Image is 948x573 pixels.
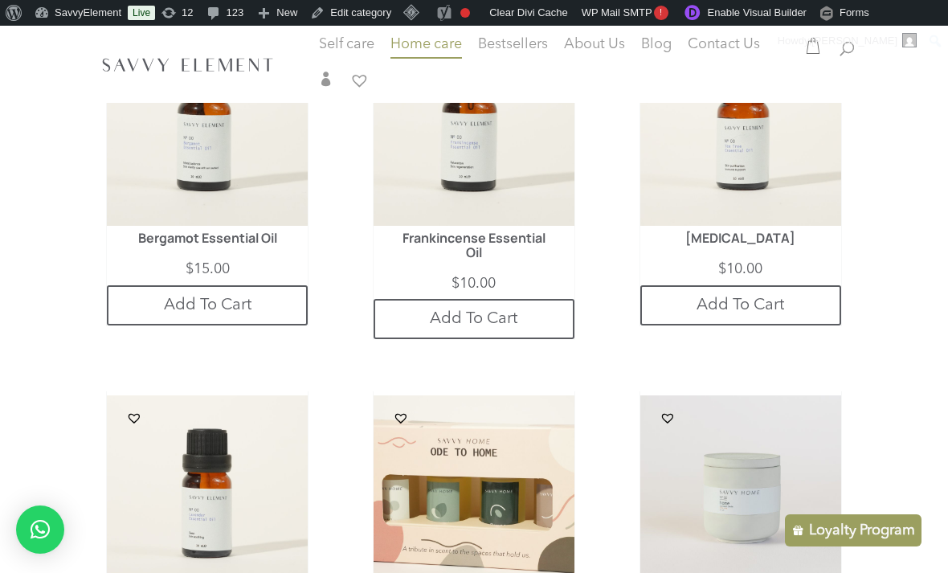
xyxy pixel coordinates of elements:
a: Self care [319,39,374,71]
span: $ [452,276,460,291]
a:  [319,72,333,92]
a: Blog [641,39,672,55]
span: Contact Us [688,37,760,51]
img: Frankincense Essential Oil [374,25,574,226]
span:  [319,72,333,86]
h1: Frankincense Essential Oil [394,231,554,268]
a: Add to cart: “Bergamot Essential Oil” [107,285,308,325]
a: Live [128,6,155,20]
a: Bestsellers [478,39,548,55]
span: [PERSON_NAME] [811,35,897,47]
a: Home care [390,39,462,71]
a: Contact Us [688,39,760,55]
bdi: 10.00 [718,262,762,276]
h1: Bergamot Essential Oil [127,231,288,254]
span: Self care [319,37,374,51]
a: Add to cart: “Frankincense Essential Oil” [374,299,574,339]
a: Howdy, [772,28,923,54]
img: SavvyElement [98,53,277,76]
a: About Us [564,39,625,55]
span: ! [654,6,668,20]
bdi: 10.00 [452,276,496,291]
p: Loyalty Program [809,521,915,540]
span: About Us [564,37,625,51]
h1: [MEDICAL_DATA] [660,231,821,254]
img: Savvy Element Bergamot Essential Oil – 100% pure uplifting oil for mood balance and skin clarity ... [107,25,308,226]
img: Savvy Element Tea Tree Essential Oil – 100% pure oil for skin purification and immune support in ... [640,25,841,226]
span: Blog [641,37,672,51]
bdi: 15.00 [186,262,230,276]
a: Add to cart: “Tea Tree Essential Oil” [640,285,841,325]
span: $ [718,262,726,276]
div: Focus keyphrase not set [460,8,470,18]
span: $ [186,262,194,276]
span: Bestsellers [478,37,548,51]
span: Home care [390,37,462,51]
